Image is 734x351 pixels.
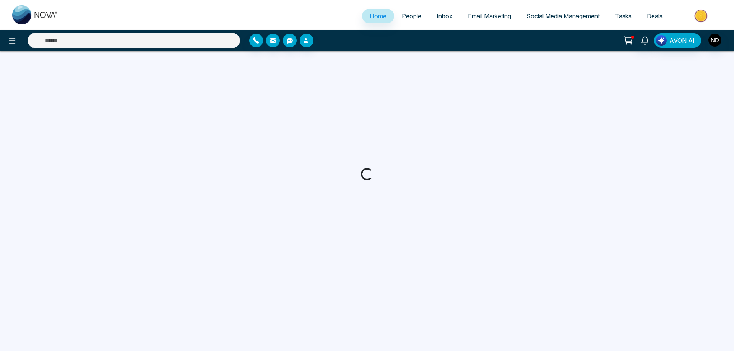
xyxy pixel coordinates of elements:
a: Home [362,9,394,23]
span: Social Media Management [526,12,600,20]
span: Tasks [615,12,632,20]
button: AVON AI [654,33,701,48]
a: Tasks [607,9,639,23]
a: People [394,9,429,23]
img: Market-place.gif [674,7,729,24]
a: Social Media Management [519,9,607,23]
span: People [402,12,421,20]
a: Inbox [429,9,460,23]
span: Home [370,12,386,20]
span: Email Marketing [468,12,511,20]
a: Email Marketing [460,9,519,23]
img: Lead Flow [656,35,667,46]
span: Deals [647,12,663,20]
span: AVON AI [669,36,695,45]
span: Inbox [437,12,453,20]
a: Deals [639,9,670,23]
img: User Avatar [708,34,721,47]
img: Nova CRM Logo [12,5,58,24]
